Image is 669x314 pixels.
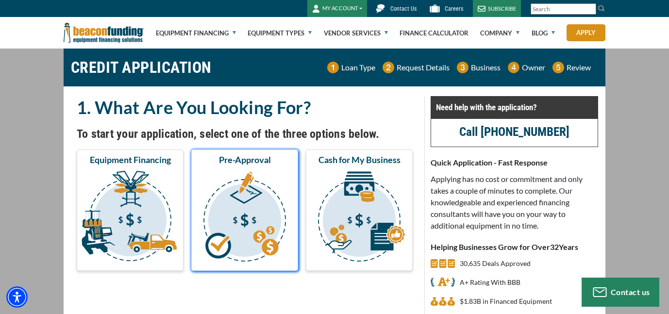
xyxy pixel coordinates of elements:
[383,62,394,73] img: Number 2
[400,17,468,49] a: Finance Calculator
[156,17,236,49] a: Equipment Financing
[457,62,468,73] img: Number 3
[436,101,593,113] p: Need help with the application?
[582,278,659,307] button: Contact us
[445,5,463,12] span: Careers
[522,62,545,73] p: Owner
[431,157,598,168] p: Quick Application - Fast Response
[77,149,184,271] button: Equipment Financing
[71,53,212,82] h1: CREDIT APPLICATION
[6,286,28,308] div: Accessibility Menu
[219,154,271,165] span: Pre-Approval
[318,154,401,165] span: Cash for My Business
[397,62,450,73] p: Request Details
[327,62,339,73] img: Number 1
[79,169,182,266] img: Equipment Financing
[390,5,417,12] span: Contact Us
[567,62,591,73] p: Review
[77,96,413,118] h2: 1. What Are You Looking For?
[306,149,413,271] button: Cash for My Business
[598,4,605,12] img: Search
[431,241,598,253] p: Helping Businesses Grow for Over Years
[532,17,555,49] a: Blog
[77,126,413,142] h4: To start your application, select one of the three options below.
[460,277,520,288] p: A+ Rating With BBB
[248,17,312,49] a: Equipment Types
[586,5,594,13] a: Clear search text
[471,62,501,73] p: Business
[531,3,596,15] input: Search
[460,258,531,269] p: 30,635 Deals Approved
[567,24,605,41] a: Apply
[431,173,598,231] p: Applying has no cost or commitment and only takes a couple of minutes to complete. Our knowledgea...
[193,169,296,266] img: Pre-Approval
[611,287,650,297] span: Contact us
[508,62,519,73] img: Number 4
[552,62,564,73] img: Number 5
[64,17,144,49] img: Beacon Funding Corporation logo
[308,169,411,266] img: Cash for My Business
[90,154,171,165] span: Equipment Financing
[460,296,552,307] p: $1,828,817,460 in Financed Equipment
[550,242,559,251] span: 32
[324,17,388,49] a: Vendor Services
[480,17,519,49] a: Company
[191,149,298,271] button: Pre-Approval
[459,125,569,139] a: call (847) 897-2499
[341,62,375,73] p: Loan Type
